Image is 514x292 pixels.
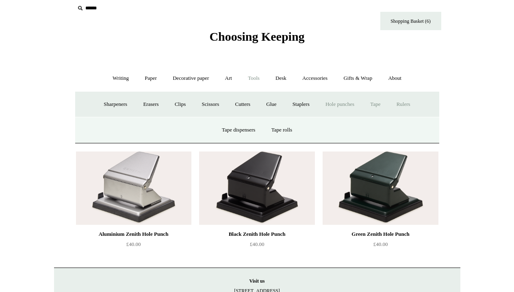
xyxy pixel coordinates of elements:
span: £40.00 [250,241,265,247]
img: Green Zenith Hole Punch [323,151,438,225]
img: Aluminium Zenith Hole Punch [76,151,191,225]
a: Choosing Keeping [209,36,304,42]
span: £40.00 [126,241,141,247]
a: Erasers [136,94,166,115]
span: Choosing Keeping [209,30,304,43]
div: Aluminium Zenith Hole Punch [78,229,189,239]
a: Aluminium Zenith Hole Punch £40.00 [76,229,191,263]
a: Clips [167,94,193,115]
a: Gifts & Wrap [336,68,380,89]
strong: Visit us [249,278,265,284]
a: Sharpeners [96,94,134,115]
a: Accessories [295,68,335,89]
a: Art [218,68,239,89]
a: Tape [363,94,388,115]
a: About [381,68,409,89]
a: Rulers [389,94,418,115]
a: Tape rolls [264,119,299,141]
a: Tools [241,68,267,89]
div: Green Zenith Hole Punch [325,229,436,239]
a: Scissors [195,94,227,115]
a: Paper [137,68,164,89]
a: Green Zenith Hole Punch £40.00 [323,229,438,263]
a: Tape dispensers [215,119,262,141]
a: Staplers [285,94,317,115]
div: Black Zenith Hole Punch [201,229,312,239]
a: Hole punches [318,94,362,115]
a: Aluminium Zenith Hole Punch Aluminium Zenith Hole Punch [76,151,191,225]
a: Black Zenith Hole Punch Black Zenith Hole Punch [199,151,314,225]
a: Shopping Basket (6) [380,12,441,30]
span: £40.00 [373,241,388,247]
a: Black Zenith Hole Punch £40.00 [199,229,314,263]
a: Desk [268,68,294,89]
a: Writing [105,68,136,89]
img: Black Zenith Hole Punch [199,151,314,225]
a: Glue [259,94,284,115]
a: Cutters [228,94,258,115]
a: Decorative paper [165,68,216,89]
a: Green Zenith Hole Punch Green Zenith Hole Punch [323,151,438,225]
